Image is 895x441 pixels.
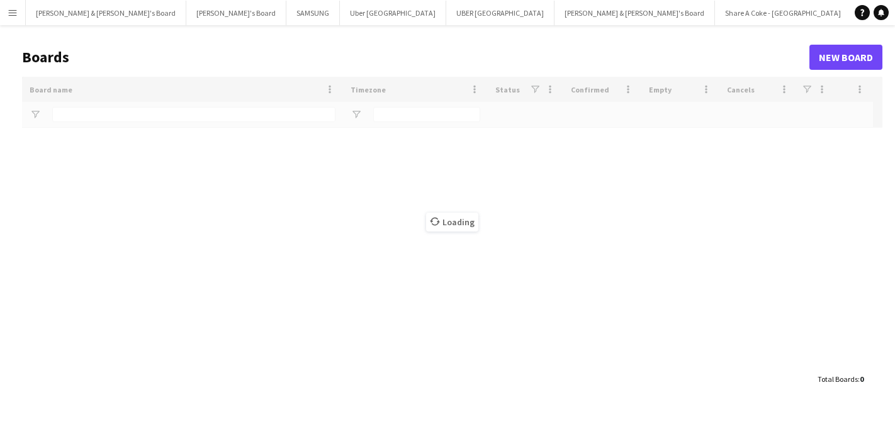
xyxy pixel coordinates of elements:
a: New Board [809,45,882,70]
button: SAMSUNG [286,1,340,25]
button: Uber [GEOGRAPHIC_DATA] [340,1,446,25]
button: [PERSON_NAME]'s Board [186,1,286,25]
span: 0 [860,374,864,384]
div: : [818,367,864,391]
button: UBER [GEOGRAPHIC_DATA] [446,1,554,25]
button: [PERSON_NAME] & [PERSON_NAME]'s Board [554,1,715,25]
span: Total Boards [818,374,858,384]
button: Share A Coke - [GEOGRAPHIC_DATA] [715,1,852,25]
button: [PERSON_NAME] & [PERSON_NAME]'s Board [26,1,186,25]
h1: Boards [22,48,809,67]
span: Loading [426,213,478,232]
